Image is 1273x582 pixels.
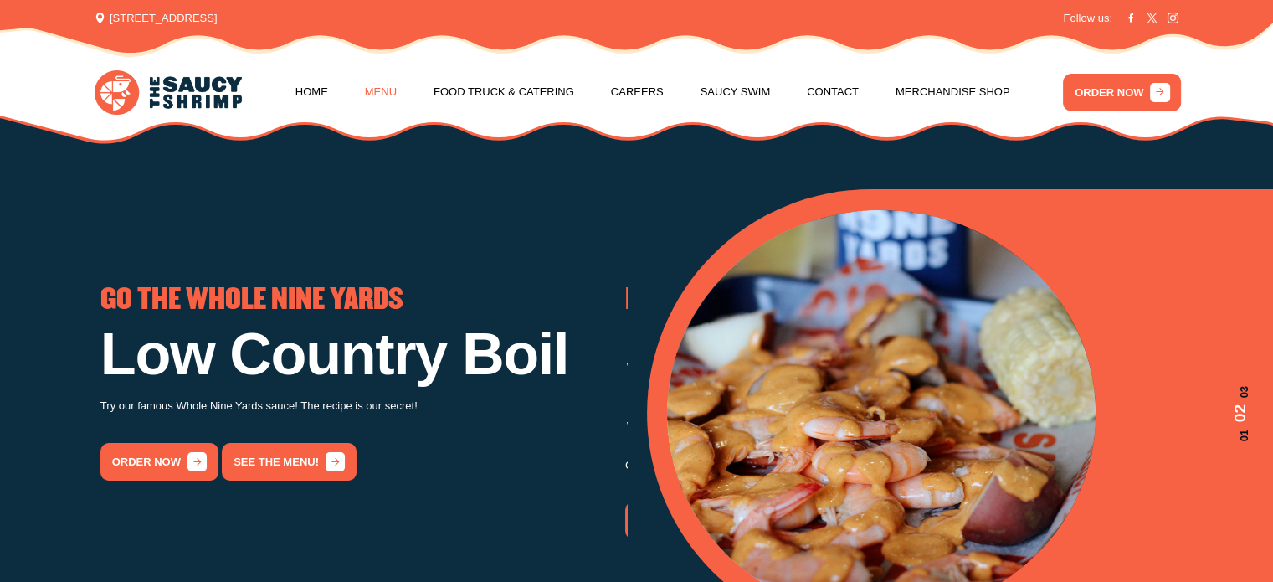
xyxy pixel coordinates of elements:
a: Contact [807,60,859,124]
a: See the menu! [222,443,357,481]
span: 03 [1229,386,1253,398]
span: 01 [1229,430,1253,441]
p: Try our famous Whole Nine Yards sauce! The recipe is our secret! [100,397,625,416]
a: Saucy Swim [701,60,771,124]
span: LOW COUNTRY BOIL [625,287,846,314]
p: Come and try a taste of Statesboro's oldest Low Country Boil restaurant! [625,456,1150,476]
h1: Low Country Boil [100,325,625,384]
span: 02 [1229,404,1253,422]
a: ORDER NOW [1063,74,1181,111]
div: 3 / 3 [625,287,1150,539]
img: logo [95,70,242,115]
a: order now [625,502,743,539]
span: GO THE WHOLE NINE YARDS [100,287,403,314]
a: Merchandise Shop [896,60,1010,124]
span: Follow us: [1063,10,1112,27]
a: Menu [365,60,397,124]
a: Home [295,60,328,124]
div: 2 / 3 [100,287,625,481]
a: order now [100,443,218,481]
a: Careers [611,60,664,124]
a: Food Truck & Catering [434,60,574,124]
h1: Sizzling Savory Seafood [625,325,1150,443]
span: [STREET_ADDRESS] [95,10,217,27]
